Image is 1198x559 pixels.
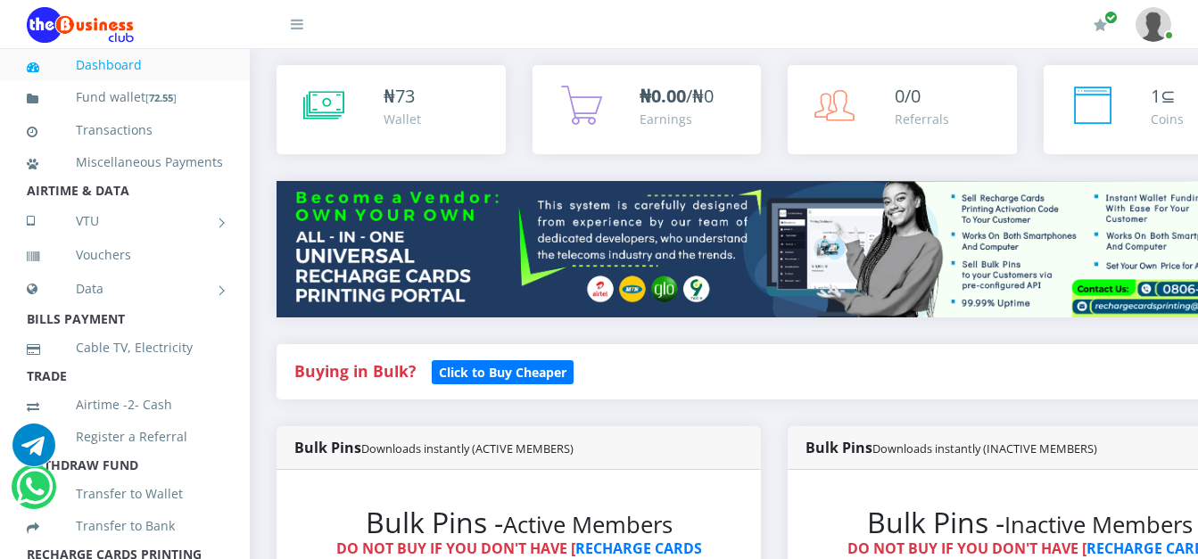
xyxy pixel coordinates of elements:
small: Inactive Members [1004,509,1193,540]
a: Airtime -2- Cash [27,384,223,425]
span: /₦0 [640,84,714,108]
a: Chat for support [12,437,55,466]
a: Transactions [27,110,223,151]
a: ₦73 Wallet [277,65,506,154]
a: Data [27,267,223,311]
a: Dashboard [27,45,223,86]
div: Wallet [384,110,421,128]
strong: Bulk Pins [806,438,1097,457]
small: [ ] [145,91,177,104]
small: Downloads instantly (ACTIVE MEMBERS) [361,440,574,456]
a: VTU [27,199,223,243]
small: Downloads instantly (INACTIVE MEMBERS) [872,440,1097,456]
small: Active Members [503,509,673,540]
a: 0/0 Referrals [788,65,1017,154]
strong: Bulk Pins [294,438,574,457]
div: Earnings [640,110,714,128]
span: 73 [395,84,415,108]
a: Vouchers [27,234,223,275]
b: Click to Buy Cheaper [439,364,566,381]
i: Renew/Upgrade Subscription [1094,18,1107,32]
div: ⊆ [1151,83,1184,110]
div: Coins [1151,110,1184,128]
span: 1 [1151,84,1161,108]
img: Logo [27,7,134,43]
strong: Buying in Bulk? [294,360,416,382]
span: Renew/Upgrade Subscription [1104,11,1118,24]
a: Fund wallet[72.55] [27,77,223,119]
a: Transfer to Wallet [27,473,223,514]
a: Click to Buy Cheaper [432,360,574,382]
a: Miscellaneous Payments [27,142,223,183]
img: User [1136,7,1171,42]
a: Transfer to Bank [27,506,223,547]
a: ₦0.00/₦0 Earnings [533,65,762,154]
a: Chat for support [16,479,53,508]
h2: Bulk Pins - [312,506,725,539]
b: 72.55 [149,91,173,104]
b: ₦0.00 [640,84,686,108]
span: 0/0 [895,84,921,108]
a: Cable TV, Electricity [27,327,223,368]
div: Referrals [895,110,949,128]
div: ₦ [384,83,421,110]
a: Register a Referral [27,416,223,457]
